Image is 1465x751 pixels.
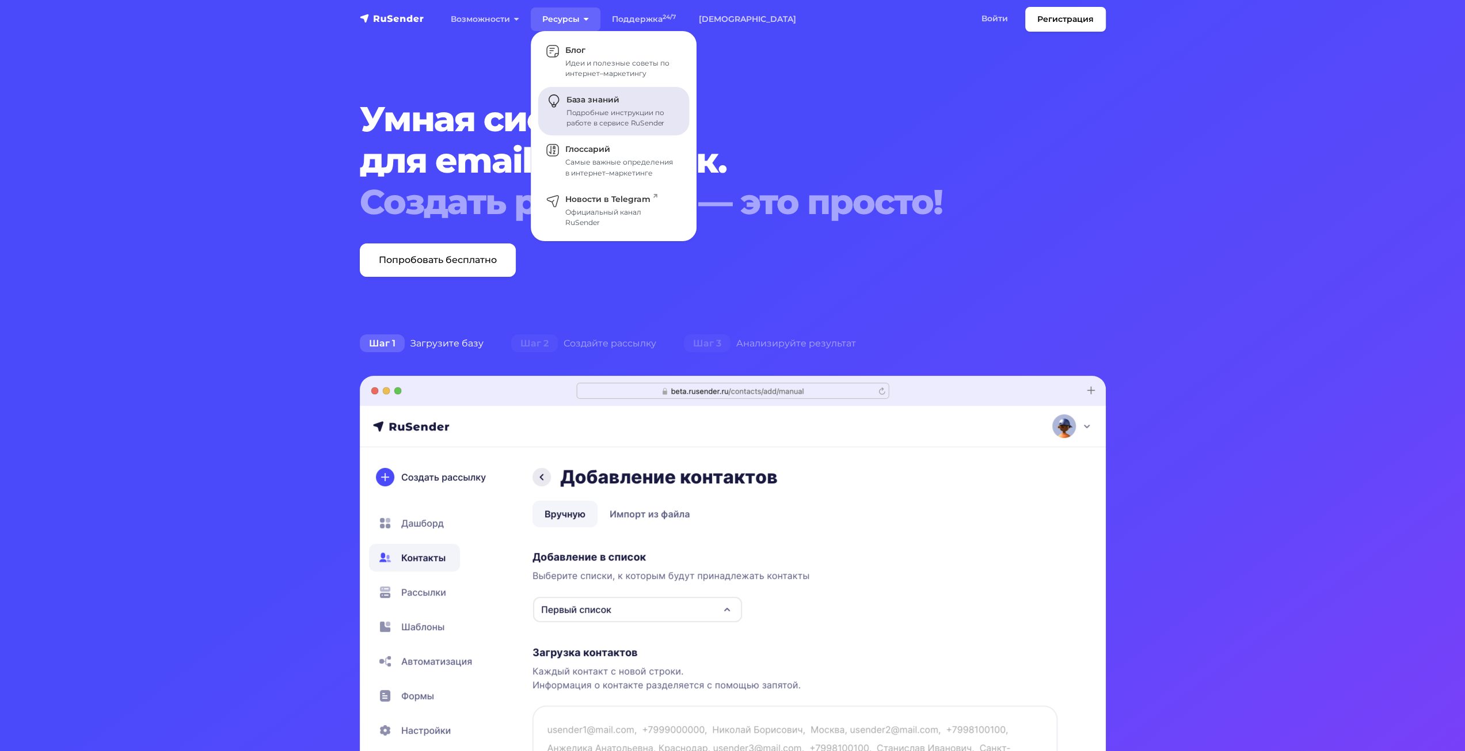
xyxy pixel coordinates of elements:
[663,13,676,21] sup: 24/7
[536,37,691,86] a: Блог Идеи и полезные советы по интернет–маркетингу
[566,95,619,105] span: База знаний
[536,186,691,235] a: Новости в Telegram Официальный канал RuSender
[1025,7,1106,32] a: Регистрация
[565,157,677,178] div: Самые важные определения в интернет–маркетинге
[565,45,585,55] span: Блог
[684,334,730,353] span: Шаг 3
[360,13,424,24] img: RuSender
[565,58,677,79] div: Идеи и полезные советы по интернет–маркетингу
[565,144,610,154] span: Глоссарий
[566,108,676,128] div: Подробные инструкции по работе в сервисе RuSender
[360,334,405,353] span: Шаг 1
[538,87,690,136] a: База знаний Подробные инструкции по работе в сервисе RuSender
[670,332,870,355] div: Анализируйте результат
[531,7,600,31] a: Ресурсы
[439,7,531,31] a: Возможности
[360,181,1042,223] div: Создать рассылку — это просто!
[600,7,687,31] a: Поддержка24/7
[565,194,657,204] span: Новости в Telegram
[536,136,691,186] a: Глоссарий Самые важные определения в интернет–маркетинге
[346,332,497,355] div: Загрузите базу
[360,243,516,277] a: Попробовать бесплатно
[497,332,670,355] div: Создайте рассылку
[511,334,558,353] span: Шаг 2
[687,7,808,31] a: [DEMOGRAPHIC_DATA]
[565,207,677,228] div: Официальный канал RuSender
[970,7,1019,31] a: Войти
[360,98,1042,223] h1: Умная система для email рассылок.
